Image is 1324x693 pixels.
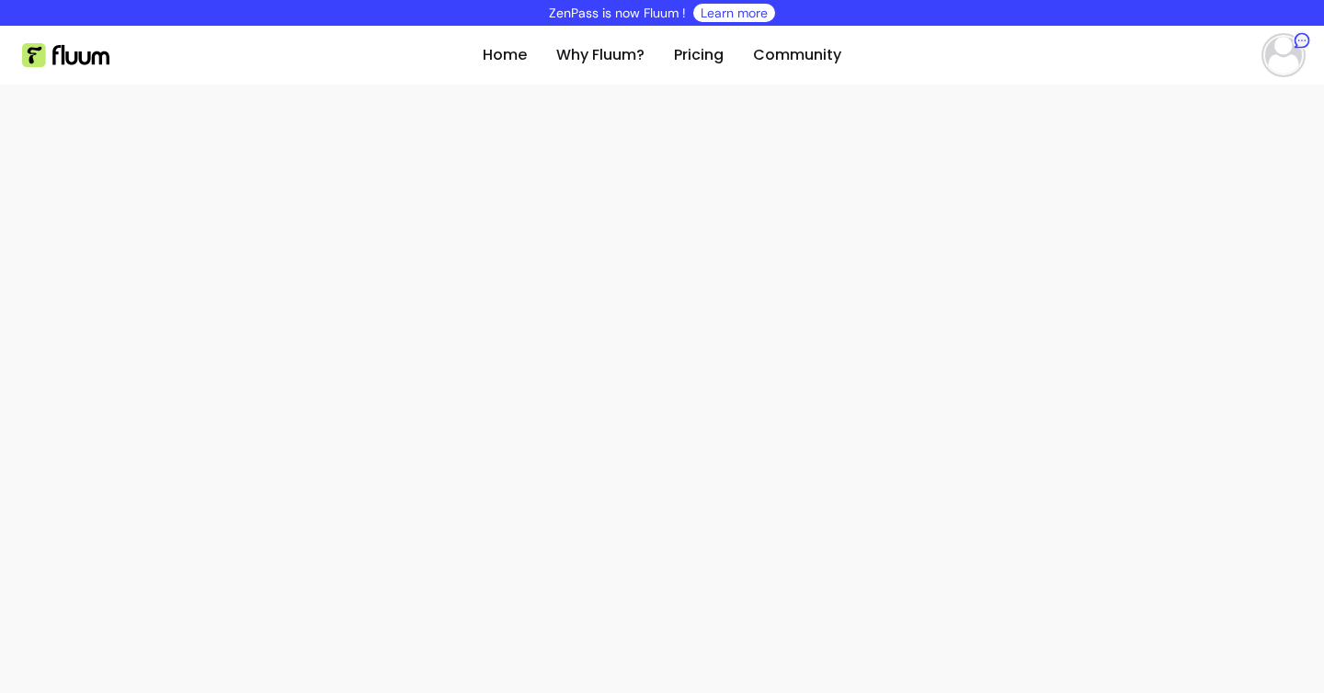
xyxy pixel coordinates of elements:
a: Why Fluum? [556,44,645,66]
img: avatar [1265,37,1302,74]
a: Pricing [674,44,724,66]
img: Fluum Logo [22,43,109,67]
p: ZenPass is now Fluum ! [549,4,686,22]
a: Community [753,44,841,66]
a: Learn more [701,4,768,22]
a: Home [483,44,527,66]
button: avatar [1258,37,1302,74]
